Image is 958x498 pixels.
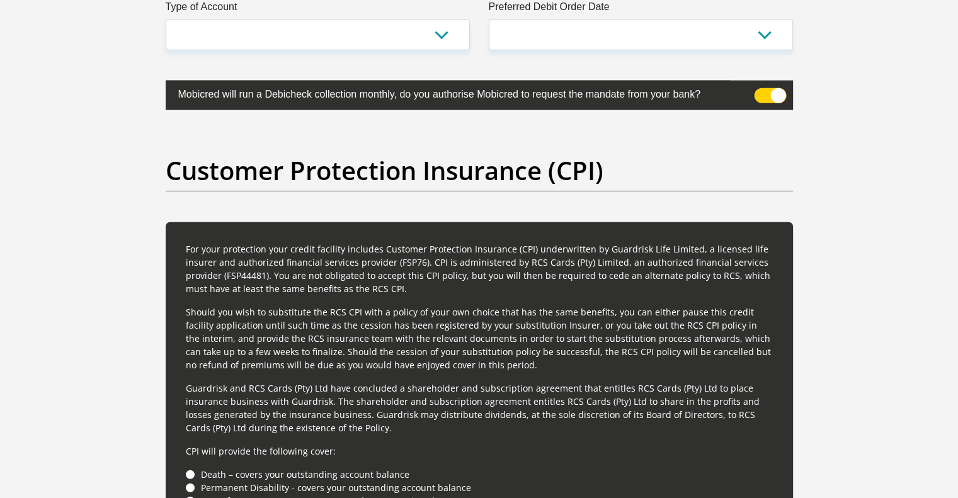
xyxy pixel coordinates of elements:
[186,481,773,494] li: Permanent Disability - covers your outstanding account balance
[186,305,773,371] p: Should you wish to substitute the RCS CPI with a policy of your own choice that has the same bene...
[186,382,773,434] p: Guardrisk and RCS Cards (Pty) Ltd have concluded a shareholder and subscription agreement that en...
[166,81,730,105] label: Mobicred will run a Debicheck collection monthly, do you authorise Mobicred to request the mandat...
[186,242,773,295] p: For your protection your credit facility includes Customer Protection Insurance (CPI) underwritte...
[186,468,773,481] li: Death – covers your outstanding account balance
[186,444,773,458] p: CPI will provide the following cover:
[166,156,793,186] h2: Customer Protection Insurance (CPI)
